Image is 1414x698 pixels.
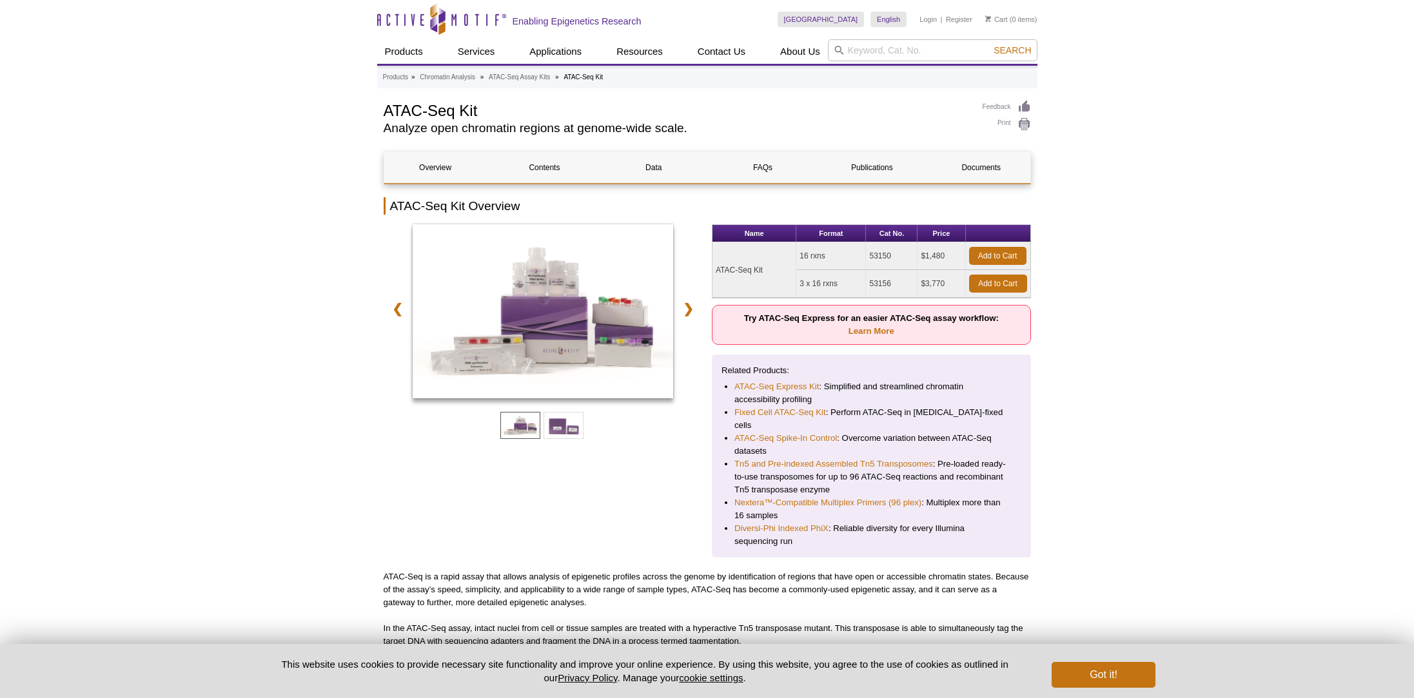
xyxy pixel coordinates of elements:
input: Keyword, Cat. No. [828,39,1037,61]
td: ATAC-Seq Kit [712,242,796,298]
li: » [480,73,484,81]
a: Register [946,15,972,24]
a: Learn More [849,326,894,336]
a: Chromatin Analysis [420,72,475,83]
a: Resources [609,39,671,64]
td: 53156 [866,270,918,298]
li: : Pre-loaded ready-to-use transposomes for up to 96 ATAC-Seq reactions and recombinant Tn5 transp... [734,458,1008,496]
a: Publications [821,152,923,183]
button: Search [990,44,1035,56]
li: : Multiplex more than 16 samples [734,496,1008,522]
span: Search [994,45,1031,55]
h2: Enabling Epigenetics Research [513,15,642,27]
li: : Simplified and streamlined chromatin accessibility profiling [734,380,1008,406]
a: Login [919,15,937,24]
a: Contact Us [690,39,753,64]
h2: Analyze open chromatin regions at genome-wide scale. [384,122,970,134]
a: Overview [384,152,487,183]
a: ATAC-Seq Spike-In Control [734,432,837,445]
a: Services [450,39,503,64]
button: Got it! [1052,662,1155,688]
th: Name [712,225,796,242]
li: » [555,73,559,81]
a: Data [602,152,705,183]
a: ATAC-Seq Kit [413,224,674,402]
p: This website uses cookies to provide necessary site functionality and improve your online experie... [259,657,1031,684]
li: » [411,73,415,81]
td: 3 x 16 rxns [796,270,866,298]
a: Products [377,39,431,64]
th: Format [796,225,866,242]
a: Diversi-Phi Indexed PhiX [734,522,829,535]
a: [GEOGRAPHIC_DATA] [778,12,865,27]
a: Products [383,72,408,83]
a: Privacy Policy [558,672,617,683]
a: ❮ [384,294,411,324]
h2: ATAC-Seq Kit Overview [384,197,1031,215]
a: Fixed Cell ATAC-Seq Kit [734,406,826,419]
li: : Perform ATAC-Seq in [MEDICAL_DATA]-fixed cells [734,406,1008,432]
a: Contents [493,152,596,183]
a: Add to Cart [969,275,1027,293]
td: 53150 [866,242,918,270]
a: Print [983,117,1031,131]
li: ATAC-Seq Kit [564,73,603,81]
td: $1,480 [918,242,965,270]
a: ❯ [674,294,702,324]
a: ATAC-Seq Assay Kits [489,72,550,83]
td: 16 rxns [796,242,866,270]
h1: ATAC-Seq Kit [384,100,970,119]
p: In the ATAC-Seq assay, intact nuclei from cell or tissue samples are treated with a hyperactive T... [384,622,1031,648]
a: Nextera™-Compatible Multiplex Primers (96 plex) [734,496,921,509]
strong: Try ATAC-Seq Express for an easier ATAC-Seq assay workflow: [744,313,999,336]
a: About Us [772,39,828,64]
img: ATAC-Seq Kit [413,224,674,398]
th: Cat No. [866,225,918,242]
li: : Reliable diversity for every Illumina sequencing run [734,522,1008,548]
p: ATAC-Seq is a rapid assay that allows analysis of epigenetic profiles across the genome by identi... [384,570,1031,609]
li: | [941,12,943,27]
li: : Overcome variation between ATAC-Seq datasets [734,432,1008,458]
a: ATAC-Seq Express Kit [734,380,819,393]
a: FAQs [711,152,814,183]
a: Tn5 and Pre-indexed Assembled Tn5 Transposomes [734,458,933,470]
a: English [870,12,907,27]
img: Your Cart [985,15,991,22]
td: $3,770 [918,270,965,298]
a: Feedback [983,100,1031,114]
a: Cart [985,15,1008,24]
p: Related Products: [722,364,1021,377]
button: cookie settings [679,672,743,683]
a: Applications [522,39,589,64]
a: Documents [930,152,1032,183]
li: (0 items) [985,12,1037,27]
a: Add to Cart [969,247,1026,265]
th: Price [918,225,965,242]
